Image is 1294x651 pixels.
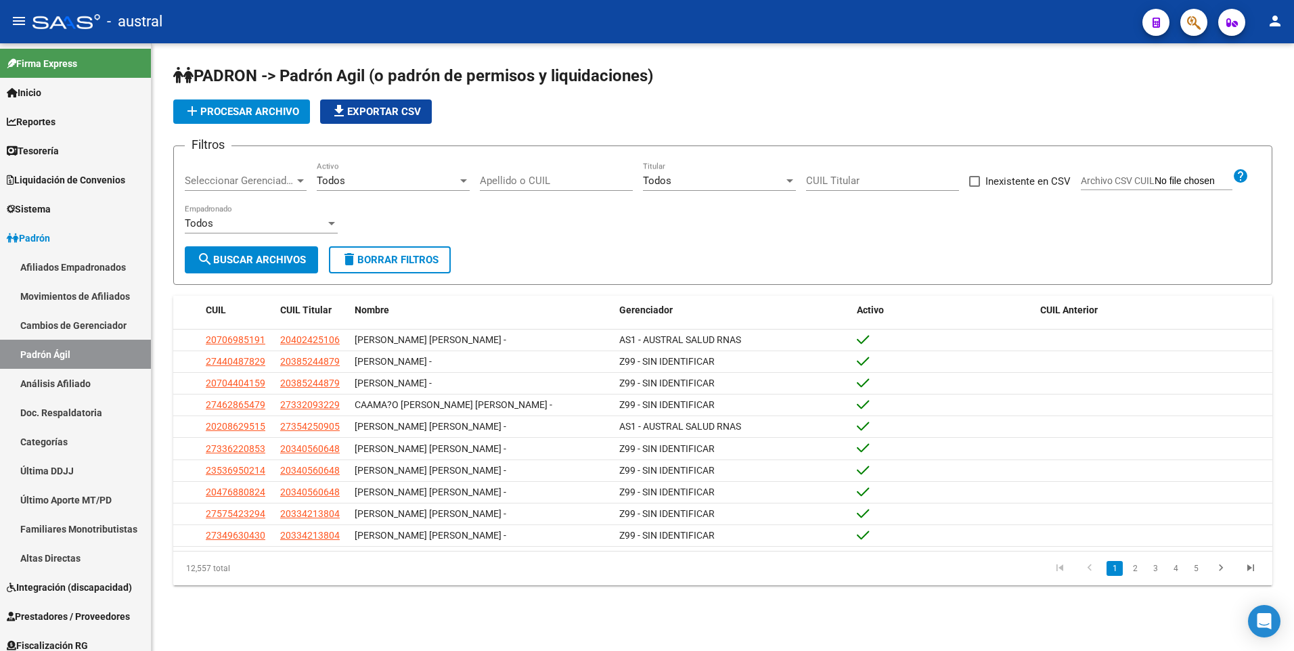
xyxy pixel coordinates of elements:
[185,217,213,229] span: Todos
[851,296,1035,325] datatable-header-cell: Activo
[619,378,715,388] span: Z99 - SIN IDENTIFICAR
[355,305,389,315] span: Nombre
[1035,296,1272,325] datatable-header-cell: CUIL Anterior
[1232,168,1249,184] mat-icon: help
[643,175,671,187] span: Todos
[7,202,51,217] span: Sistema
[355,443,506,454] span: [PERSON_NAME] [PERSON_NAME] -
[7,609,130,624] span: Prestadores / Proveedores
[280,378,340,388] span: 20385244879
[619,530,715,541] span: Z99 - SIN IDENTIFICAR
[355,378,432,388] span: [PERSON_NAME] -
[185,175,294,187] span: Seleccionar Gerenciador
[1105,557,1125,580] li: page 1
[280,487,340,497] span: 20340560648
[280,465,340,476] span: 20340560648
[197,254,306,266] span: Buscar Archivos
[7,85,41,100] span: Inicio
[184,106,299,118] span: Procesar archivo
[1125,557,1145,580] li: page 2
[1127,561,1143,576] a: 2
[1107,561,1123,576] a: 1
[7,173,125,187] span: Liquidación de Convenios
[206,356,265,367] span: 27440487829
[355,487,506,497] span: [PERSON_NAME] [PERSON_NAME] -
[320,99,432,124] button: Exportar CSV
[280,530,340,541] span: 20334213804
[1208,561,1234,576] a: go to next page
[857,305,884,315] span: Activo
[173,99,310,124] button: Procesar archivo
[355,530,506,541] span: [PERSON_NAME] [PERSON_NAME] -
[619,487,715,497] span: Z99 - SIN IDENTIFICAR
[329,246,451,273] button: Borrar Filtros
[173,552,391,585] div: 12,557 total
[619,508,715,519] span: Z99 - SIN IDENTIFICAR
[341,251,357,267] mat-icon: delete
[355,508,506,519] span: [PERSON_NAME] [PERSON_NAME] -
[280,399,340,410] span: 27332093229
[1145,557,1165,580] li: page 3
[11,13,27,29] mat-icon: menu
[280,356,340,367] span: 20385244879
[1077,561,1102,576] a: go to previous page
[206,530,265,541] span: 27349630430
[185,246,318,273] button: Buscar Archivos
[280,334,340,345] span: 20402425106
[1248,605,1280,637] div: Open Intercom Messenger
[619,305,673,315] span: Gerenciador
[197,251,213,267] mat-icon: search
[619,356,715,367] span: Z99 - SIN IDENTIFICAR
[619,465,715,476] span: Z99 - SIN IDENTIFICAR
[280,508,340,519] span: 20334213804
[206,399,265,410] span: 27462865479
[1238,561,1264,576] a: go to last page
[355,356,432,367] span: [PERSON_NAME] -
[1147,561,1163,576] a: 3
[206,465,265,476] span: 23536950214
[7,114,55,129] span: Reportes
[280,443,340,454] span: 20340560648
[1167,561,1184,576] a: 4
[7,56,77,71] span: Firma Express
[184,103,200,119] mat-icon: add
[107,7,162,37] span: - austral
[173,66,653,85] span: PADRON -> Padrón Agil (o padrón de permisos y liquidaciones)
[355,334,506,345] span: [PERSON_NAME] [PERSON_NAME] -
[280,305,332,315] span: CUIL Titular
[619,334,741,345] span: AS1 - AUSTRAL SALUD RNAS
[317,175,345,187] span: Todos
[1186,557,1206,580] li: page 5
[1081,175,1155,186] span: Archivo CSV CUIL
[331,103,347,119] mat-icon: file_download
[206,421,265,432] span: 20208629515
[619,443,715,454] span: Z99 - SIN IDENTIFICAR
[1047,561,1073,576] a: go to first page
[1267,13,1283,29] mat-icon: person
[349,296,614,325] datatable-header-cell: Nombre
[1155,175,1232,187] input: Archivo CSV CUIL
[206,508,265,519] span: 27575423294
[206,305,226,315] span: CUIL
[1040,305,1098,315] span: CUIL Anterior
[7,580,132,595] span: Integración (discapacidad)
[619,421,741,432] span: AS1 - AUSTRAL SALUD RNAS
[206,443,265,454] span: 27336220853
[341,254,439,266] span: Borrar Filtros
[7,231,50,246] span: Padrón
[280,421,340,432] span: 27354250905
[355,399,552,410] span: CAAMA?O [PERSON_NAME] [PERSON_NAME] -
[1165,557,1186,580] li: page 4
[185,135,231,154] h3: Filtros
[614,296,851,325] datatable-header-cell: Gerenciador
[206,334,265,345] span: 20706985191
[200,296,275,325] datatable-header-cell: CUIL
[206,487,265,497] span: 20476880824
[331,106,421,118] span: Exportar CSV
[1188,561,1204,576] a: 5
[275,296,349,325] datatable-header-cell: CUIL Titular
[985,173,1071,189] span: Inexistente en CSV
[206,378,265,388] span: 20704404159
[7,143,59,158] span: Tesorería
[355,421,506,432] span: [PERSON_NAME] [PERSON_NAME] -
